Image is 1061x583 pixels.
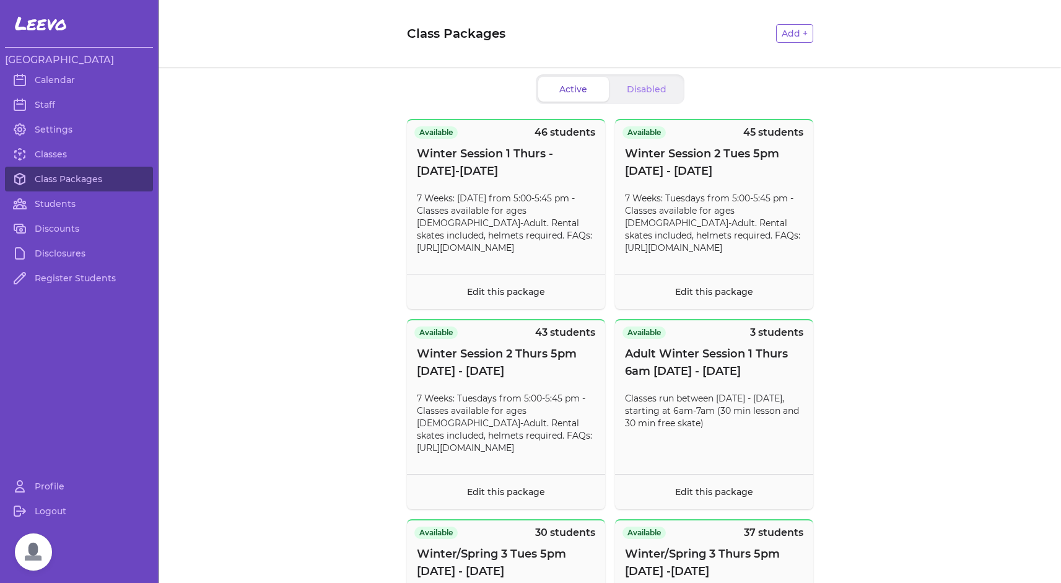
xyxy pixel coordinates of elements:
span: Winter Session 2 Tues 5pm [DATE] - [DATE] [625,145,803,180]
span: Winter/Spring 3 Thurs 5pm [DATE] -[DATE] [625,545,803,580]
p: 43 students [535,325,595,340]
a: Settings [5,117,153,142]
a: Edit this package [675,486,753,498]
a: Disclosures [5,241,153,266]
a: Profile [5,474,153,499]
a: Open chat [15,533,52,571]
span: Winter/Spring 3 Tues 5pm [DATE] - [DATE] [417,545,595,580]
span: Available [414,327,458,339]
button: Available43 studentsWinter Session 2 Thurs 5pm [DATE] - [DATE]7 Weeks: Tuesdays from 5:00-5:45 pm... [407,319,605,509]
span: Leevo [15,12,67,35]
p: 45 students [743,125,803,140]
a: Register Students [5,266,153,291]
button: Add + [776,24,813,43]
p: 37 students [744,525,803,540]
a: Students [5,191,153,216]
a: Edit this package [675,286,753,297]
a: Edit this package [467,486,545,498]
button: Available3 studentsAdult Winter Session 1 Thurs 6am [DATE] - [DATE]Classes run between [DATE] - [... [615,319,813,509]
button: Active [538,77,609,102]
span: Available [414,126,458,139]
span: Available [622,327,666,339]
h3: [GEOGRAPHIC_DATA] [5,53,153,68]
button: Available46 studentsWinter Session 1 Thurs - [DATE]-[DATE]7 Weeks: [DATE] from 5:00-5:45 pm - Cla... [407,119,605,309]
p: 7 Weeks: Tuesdays from 5:00-5:45 pm - Classes available for ages [DEMOGRAPHIC_DATA]-Adult. Rental... [625,192,803,254]
a: Edit this package [467,286,545,297]
a: Calendar [5,68,153,92]
a: Logout [5,499,153,524]
span: Available [414,527,458,539]
a: Class Packages [5,167,153,191]
a: Discounts [5,216,153,241]
span: Winter Session 1 Thurs - [DATE]-[DATE] [417,145,595,180]
span: Winter Session 2 Thurs 5pm [DATE] - [DATE] [417,345,595,380]
p: 3 students [750,325,803,340]
a: Classes [5,142,153,167]
p: 7 Weeks: [DATE] from 5:00-5:45 pm - Classes available for ages [DEMOGRAPHIC_DATA]-Adult. Rental s... [417,192,595,254]
span: Adult Winter Session 1 Thurs 6am [DATE] - [DATE] [625,345,803,380]
p: 7 Weeks: Tuesdays from 5:00-5:45 pm - Classes available for ages [DEMOGRAPHIC_DATA]-Adult. Rental... [417,392,595,454]
p: Classes run between [DATE] - [DATE], starting at 6am-7am (30 min lesson and 30 min free skate) [625,392,803,429]
button: Disabled [611,77,682,102]
button: Available45 studentsWinter Session 2 Tues 5pm [DATE] - [DATE]7 Weeks: Tuesdays from 5:00-5:45 pm ... [615,119,813,309]
span: Available [622,527,666,539]
a: Staff [5,92,153,117]
p: 30 students [535,525,595,540]
span: Available [622,126,666,139]
p: 46 students [535,125,595,140]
